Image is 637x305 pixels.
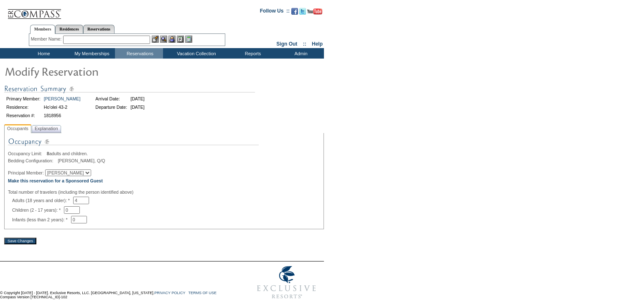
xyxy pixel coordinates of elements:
img: Impersonate [168,36,176,43]
img: Subscribe to our YouTube Channel [307,8,322,15]
img: b_edit.gif [152,36,159,43]
a: PRIVACY POLICY [154,291,185,295]
a: Sign Out [276,41,297,47]
a: Members [30,25,56,34]
td: Home [19,48,67,59]
td: Vacation Collection [163,48,228,59]
td: Reservation #: [5,112,42,119]
span: Infants (less than 2 years): * [12,217,71,222]
a: [PERSON_NAME] [44,96,81,101]
span: Occupants [5,124,30,133]
img: Compass Home [7,2,61,19]
td: Reports [228,48,276,59]
td: [DATE] [129,95,146,103]
td: 1818956 [43,112,82,119]
span: 8 [47,151,49,156]
td: Admin [276,48,324,59]
a: Subscribe to our YouTube Channel [307,10,322,15]
span: Bedding Configuration: [8,158,56,163]
a: Follow us on Twitter [299,10,306,15]
input: Save Changes [4,238,36,244]
span: Explanation [33,124,60,133]
img: b_calculator.gif [185,36,192,43]
a: Become our fan on Facebook [291,10,298,15]
img: Become our fan on Facebook [291,8,298,15]
td: Ho'olei 43-2 [43,103,82,111]
td: [DATE] [129,103,146,111]
td: Primary Member: [5,95,42,103]
img: Occupancy [8,136,259,151]
span: Children (2 - 17 years): * [12,208,64,213]
span: :: [303,41,306,47]
div: Member Name: [31,36,63,43]
td: Departure Date: [94,103,128,111]
div: adults and children. [8,151,320,156]
img: View [160,36,167,43]
div: Total number of travelers (including the person identified above) [8,190,320,195]
img: Modify Reservation [4,63,171,79]
img: Reservations [177,36,184,43]
img: Follow us on Twitter [299,8,306,15]
td: Residence: [5,103,42,111]
td: Arrival Date: [94,95,128,103]
span: Adults (18 years and older): * [12,198,73,203]
a: Make this reservation for a Sponsored Guest [8,178,103,183]
img: Exclusive Resorts [249,261,324,303]
span: [PERSON_NAME], Q/Q [58,158,105,163]
img: Reservation Summary [4,84,255,94]
a: Help [312,41,323,47]
a: Reservations [83,25,115,33]
td: Reservations [115,48,163,59]
td: My Memberships [67,48,115,59]
span: Principal Member: [8,170,44,175]
td: Follow Us :: [260,7,290,17]
a: Residences [55,25,83,33]
span: Occupancy Limit: [8,151,46,156]
a: TERMS OF USE [189,291,217,295]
